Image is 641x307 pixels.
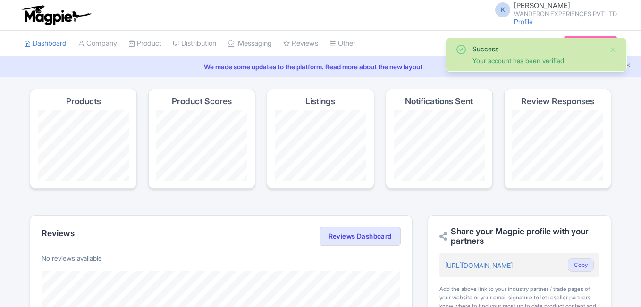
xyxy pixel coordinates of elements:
a: Company [78,31,117,57]
img: logo-ab69f6fb50320c5b225c76a69d11143b.png [19,5,93,25]
h2: Reviews [42,229,75,238]
p: No reviews available [42,253,401,263]
h4: Listings [305,97,335,106]
button: Close [609,44,617,55]
a: Dashboard [24,31,67,57]
a: Reviews Dashboard [320,227,401,246]
h4: Notifications Sent [405,97,473,106]
span: K [495,2,510,17]
a: Profile [514,17,533,25]
h2: Share your Magpie profile with your partners [439,227,599,246]
button: Close announcement [624,61,632,72]
h4: Products [66,97,101,106]
a: Reviews [283,31,318,57]
span: [PERSON_NAME] [514,1,570,10]
h4: Product Scores [172,97,232,106]
a: Product [128,31,161,57]
h4: Review Responses [521,97,594,106]
button: Copy [568,258,594,272]
a: Messaging [228,31,272,57]
a: Subscription [564,36,617,50]
a: K [PERSON_NAME] WANDERON EXPERIENCES PVT LTD [489,2,617,17]
a: We made some updates to the platform. Read more about the new layout [6,62,635,72]
a: Other [329,31,355,57]
div: Your account has been verified [472,56,602,66]
a: Distribution [173,31,216,57]
small: WANDERON EXPERIENCES PVT LTD [514,11,617,17]
a: [URL][DOMAIN_NAME] [445,261,513,269]
div: Success [472,44,602,54]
